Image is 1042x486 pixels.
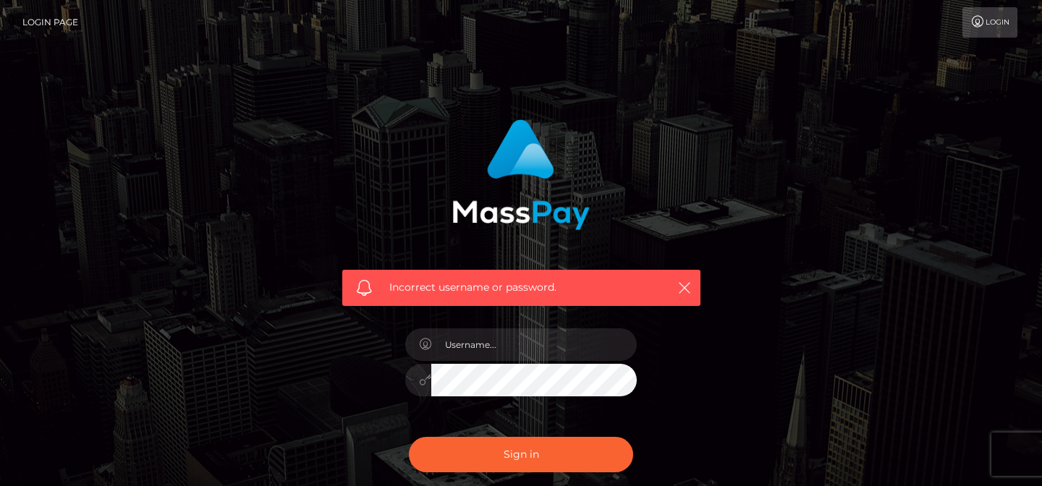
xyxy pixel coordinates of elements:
button: Sign in [409,437,633,472]
img: MassPay Login [452,119,590,230]
a: Login [962,7,1017,38]
span: Incorrect username or password. [389,280,653,295]
input: Username... [431,328,637,361]
a: Login Page [22,7,78,38]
